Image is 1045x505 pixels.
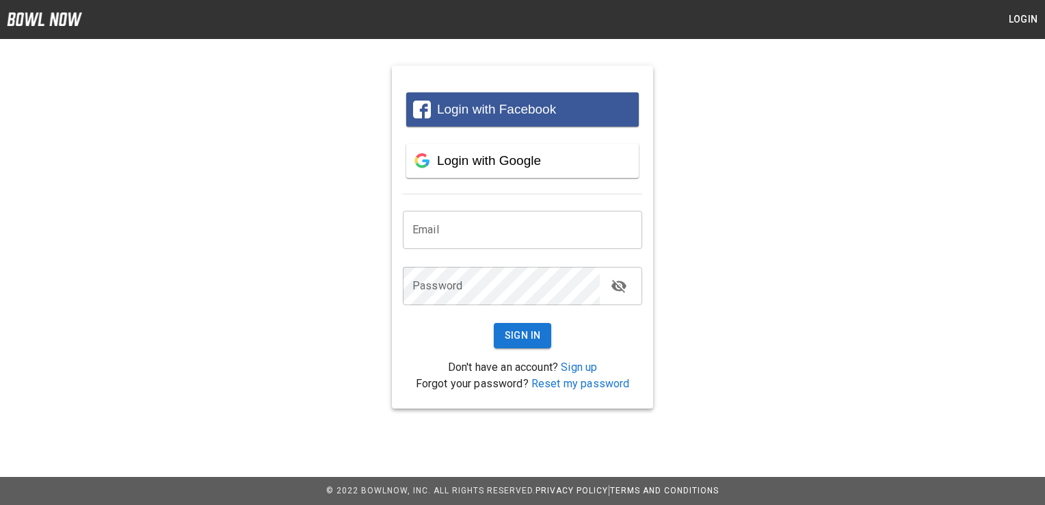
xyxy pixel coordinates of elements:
button: Login with Facebook [406,92,639,127]
img: logo [7,12,82,26]
p: Don't have an account? [403,359,642,376]
button: toggle password visibility [605,272,633,300]
a: Privacy Policy [535,486,608,495]
span: Login with Facebook [437,102,556,116]
a: Reset my password [531,377,630,390]
span: © 2022 BowlNow, Inc. All Rights Reserved. [326,486,535,495]
button: Sign In [494,323,552,348]
a: Terms and Conditions [610,486,719,495]
a: Sign up [561,361,597,374]
button: Login with Google [406,144,639,178]
p: Forgot your password? [403,376,642,392]
button: Login [1001,7,1045,32]
span: Login with Google [437,153,541,168]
